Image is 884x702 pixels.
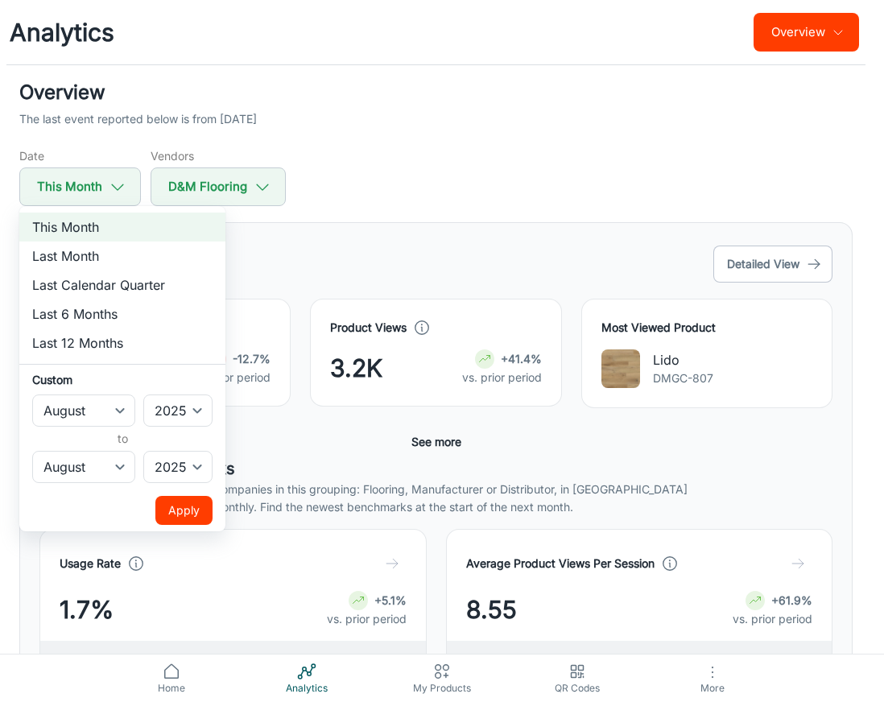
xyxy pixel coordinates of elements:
[19,242,225,270] li: Last Month
[35,430,209,448] h6: to
[155,496,213,525] button: Apply
[19,270,225,299] li: Last Calendar Quarter
[19,328,225,357] li: Last 12 Months
[19,213,225,242] li: This Month
[19,299,225,328] li: Last 6 Months
[32,371,213,388] h6: Custom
